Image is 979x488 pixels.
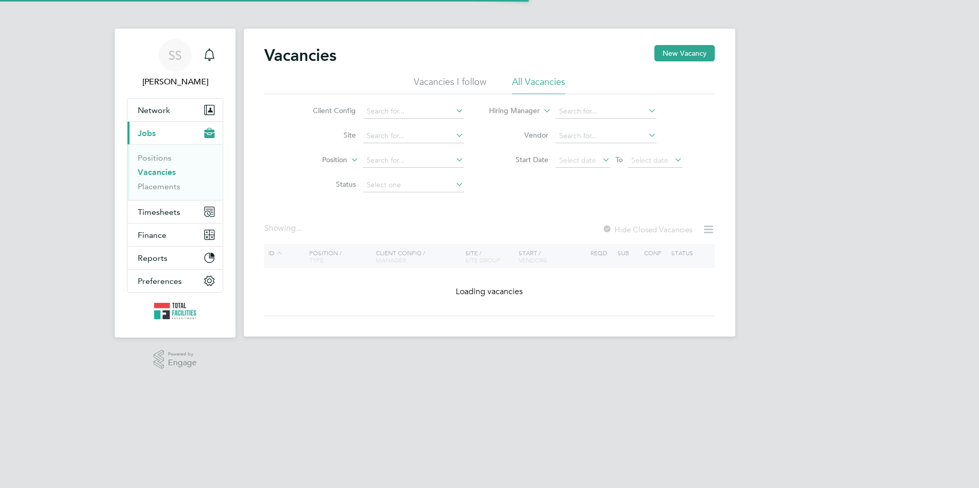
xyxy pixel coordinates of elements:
[363,178,464,192] input: Select one
[559,156,596,165] span: Select date
[168,350,197,359] span: Powered by
[296,223,302,233] span: ...
[556,129,656,143] input: Search for...
[127,122,223,144] button: Jobs
[138,167,176,177] a: Vacancies
[138,105,170,115] span: Network
[154,350,197,369] a: Powered byEngage
[138,153,172,163] a: Positions
[138,207,180,217] span: Timesheets
[264,223,304,234] div: Showing
[297,130,356,140] label: Site
[168,359,197,367] span: Engage
[489,155,548,164] label: Start Date
[297,180,356,189] label: Status
[127,201,223,223] button: Timesheets
[654,45,715,61] button: New Vacancy
[127,144,223,200] div: Jobs
[363,104,464,119] input: Search for...
[138,230,166,240] span: Finance
[127,76,223,88] span: Sam Skinner
[556,104,656,119] input: Search for...
[297,106,356,115] label: Client Config
[363,129,464,143] input: Search for...
[138,128,156,138] span: Jobs
[414,76,486,94] li: Vacancies I follow
[127,99,223,121] button: Network
[489,130,548,140] label: Vendor
[154,303,196,319] img: tfrecruitment-logo-retina.png
[115,29,236,338] nav: Main navigation
[612,153,626,166] span: To
[288,155,347,165] label: Position
[138,182,180,191] a: Placements
[127,270,223,292] button: Preferences
[127,303,223,319] a: Go to home page
[138,276,182,286] span: Preferences
[127,39,223,88] a: SS[PERSON_NAME]
[138,253,167,263] span: Reports
[168,49,182,62] span: SS
[363,153,464,168] input: Search for...
[127,247,223,269] button: Reports
[631,156,668,165] span: Select date
[602,225,692,234] label: Hide Closed Vacancies
[481,106,540,116] label: Hiring Manager
[127,224,223,246] button: Finance
[264,45,336,65] h2: Vacancies
[512,76,565,94] li: All Vacancies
